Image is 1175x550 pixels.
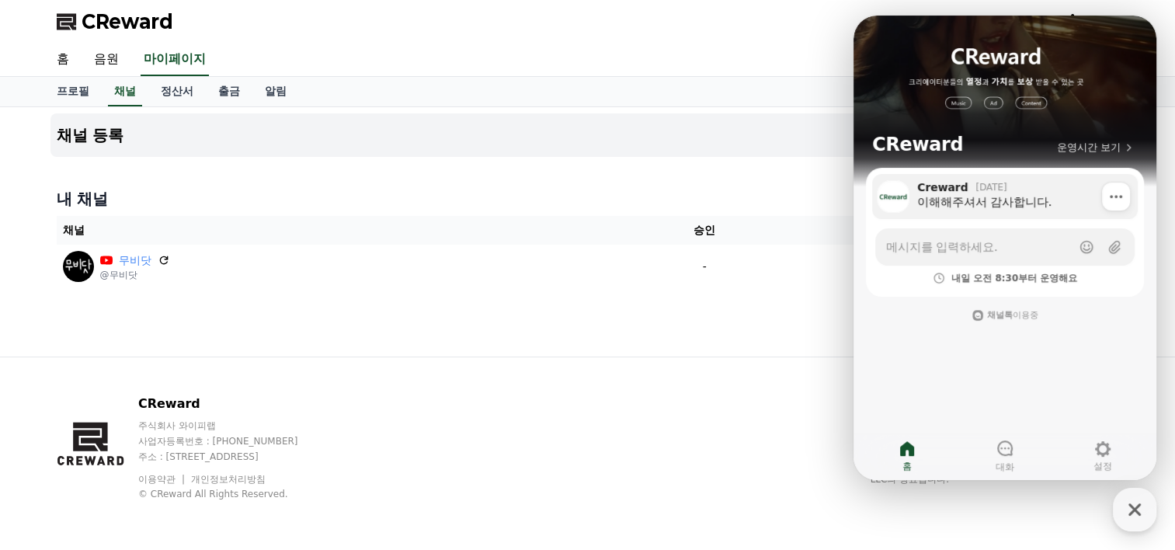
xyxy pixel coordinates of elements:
iframe: Channel chat [853,16,1156,480]
p: - [630,259,780,275]
a: 마이페이지 [141,44,209,76]
a: CReward [57,9,173,34]
a: 무비닷 [119,252,151,269]
p: 사업자등록번호 : [PHONE_NUMBER] [138,435,328,447]
span: CReward [82,9,173,34]
p: 주소 : [STREET_ADDRESS] [138,451,328,463]
th: 채널 [57,216,624,245]
button: 채널 등록 [50,113,1125,157]
p: 주식회사 와이피랩 [138,419,328,432]
a: 음원 [82,44,131,76]
th: 상태 [786,216,1119,245]
a: 프로필 [44,77,102,106]
a: 홈 [44,44,82,76]
h4: 채널 등록 [57,127,124,144]
a: 출금 [206,77,252,106]
img: 무비닷 [63,251,94,282]
a: 알림 [252,77,299,106]
a: 이용약관 [138,474,187,485]
a: 정산서 [148,77,206,106]
p: @무비닷 [100,269,170,281]
a: 채널 [108,77,142,106]
a: 개인정보처리방침 [191,474,266,485]
p: CReward [138,395,328,413]
th: 승인 [624,216,786,245]
p: © CReward All Rights Reserved. [138,488,328,500]
h4: 내 채널 [57,188,1119,210]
